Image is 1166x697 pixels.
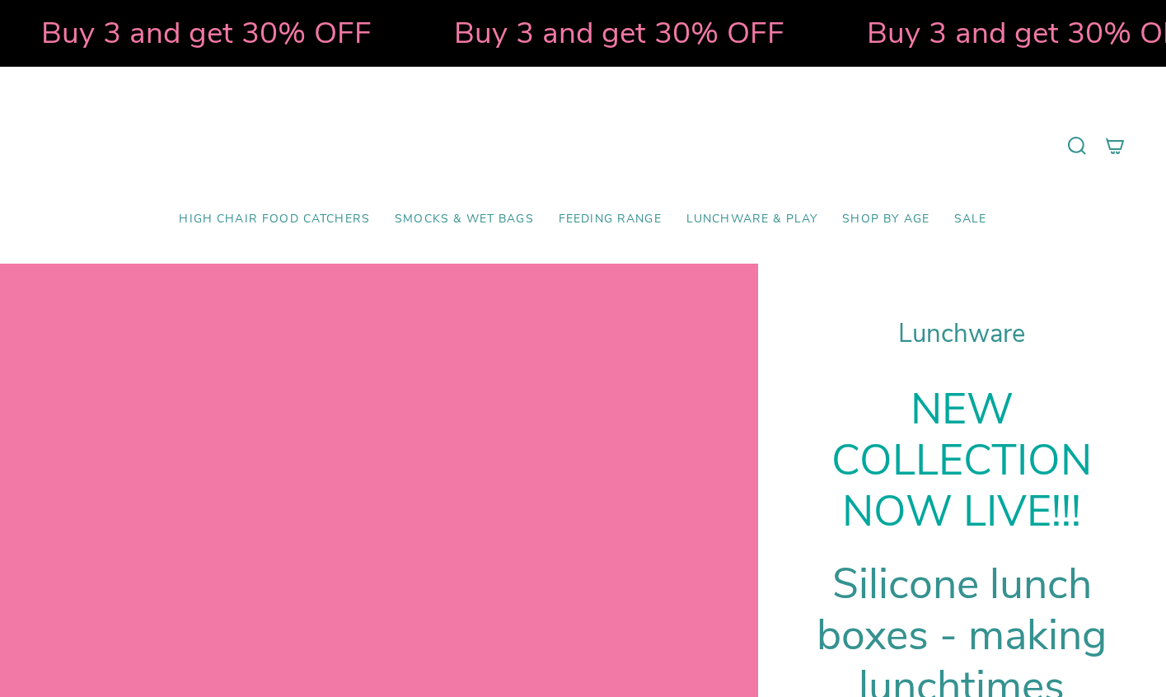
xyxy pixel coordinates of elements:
strong: Buy 3 and get 30% OFF [438,12,769,54]
span: SALE [954,213,987,227]
span: Lunchware & Play [686,213,817,227]
a: Smocks & Wet Bags [382,200,546,239]
a: SALE [942,200,1000,239]
a: High Chair Food Catchers [166,200,382,239]
a: Mumma’s Little Helpers [441,91,725,200]
span: High Chair Food Catchers [179,213,370,227]
strong: NEW COLLECTION NOW LIVE!!! [831,381,1092,540]
h1: Lunchware [799,319,1125,349]
strong: Buy 3 and get 30% OFF [26,12,356,54]
a: Lunchware & Play [674,200,830,239]
a: Shop by Age [830,200,942,239]
span: Feeding Range [559,213,662,227]
span: Shop by Age [842,213,930,227]
a: Feeding Range [546,200,674,239]
span: Smocks & Wet Bags [395,213,534,227]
